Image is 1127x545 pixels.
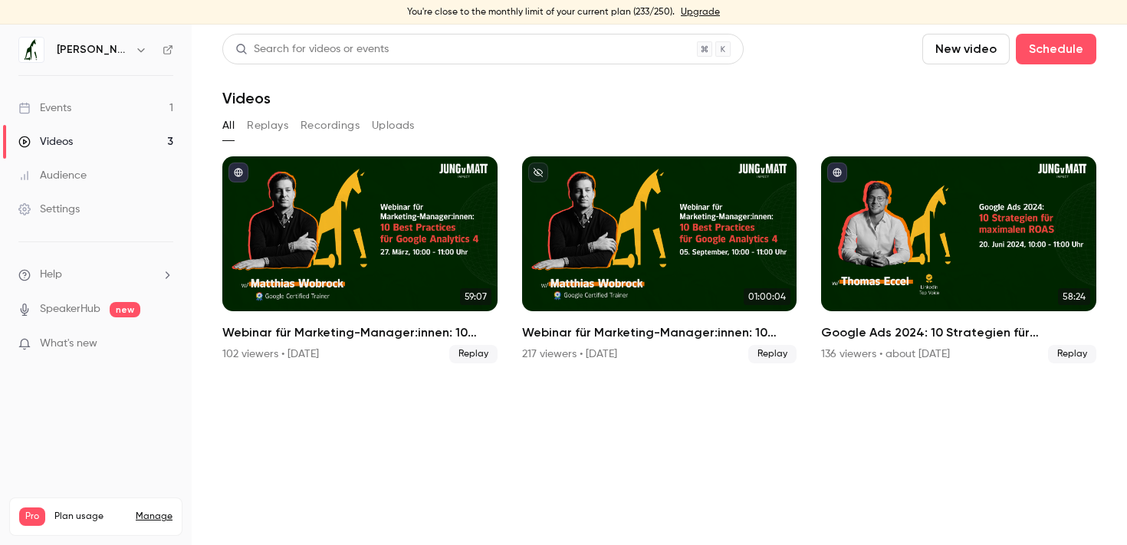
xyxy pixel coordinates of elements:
span: Pro [19,507,45,526]
li: Webinar für Marketing-Manager:innen: 10 Best Practices für Google Analytics 4 [522,156,797,363]
button: published [228,163,248,182]
span: What's new [40,336,97,352]
button: All [222,113,235,138]
div: Audience [18,168,87,183]
button: Replays [247,113,288,138]
h2: Google Ads 2024: 10 Strategien für maximalen ROAS [821,323,1096,342]
h2: Webinar für Marketing-Manager:innen: 10 Best Practices für Google Analytics 4 [522,323,797,342]
button: New video [922,34,1010,64]
section: Videos [222,34,1096,536]
li: Google Ads 2024: 10 Strategien für maximalen ROAS [821,156,1096,363]
div: 136 viewers • about [DATE] [821,346,950,362]
div: 102 viewers • [DATE] [222,346,319,362]
span: 58:24 [1058,288,1090,305]
span: Replay [449,345,498,363]
li: Webinar für Marketing-Manager:innen: 10 Best Practices für Google Analytics 4 [222,156,498,363]
h2: Webinar für Marketing-Manager:innen: 10 Best Practices für Google Analytics 4 [222,323,498,342]
span: new [110,302,140,317]
div: Search for videos or events [235,41,389,57]
img: Jung von Matt IMPACT [19,38,44,62]
span: 59:07 [460,288,491,305]
span: Replay [748,345,797,363]
div: Events [18,100,71,116]
a: 01:00:04Webinar für Marketing-Manager:innen: 10 Best Practices für Google Analytics 4217 viewers ... [522,156,797,363]
div: Settings [18,202,80,217]
ul: Videos [222,156,1096,363]
span: Plan usage [54,511,127,523]
li: help-dropdown-opener [18,267,173,283]
a: SpeakerHub [40,301,100,317]
button: Recordings [301,113,360,138]
button: Uploads [372,113,415,138]
h6: [PERSON_NAME] von [PERSON_NAME] IMPACT [57,42,129,57]
span: 01:00:04 [744,288,790,305]
span: Replay [1048,345,1096,363]
a: Upgrade [681,6,720,18]
button: Schedule [1016,34,1096,64]
a: 59:07Webinar für Marketing-Manager:innen: 10 Best Practices für Google Analytics 4102 viewers • [... [222,156,498,363]
button: published [827,163,847,182]
a: 58:24Google Ads 2024: 10 Strategien für maximalen ROAS136 viewers • about [DATE]Replay [821,156,1096,363]
a: Manage [136,511,172,523]
span: Help [40,267,62,283]
h1: Videos [222,89,271,107]
div: 217 viewers • [DATE] [522,346,617,362]
button: unpublished [528,163,548,182]
div: Videos [18,134,73,149]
